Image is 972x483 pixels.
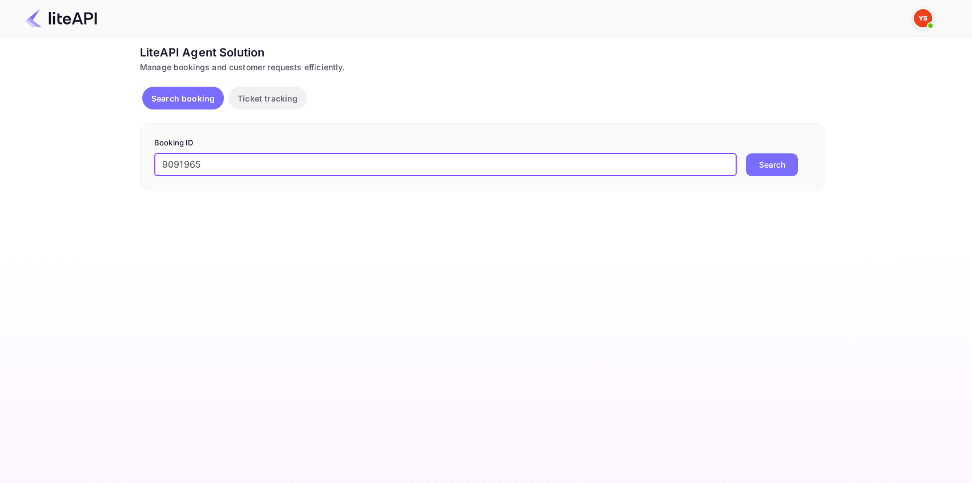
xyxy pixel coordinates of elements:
p: Search booking [151,92,215,104]
p: Ticket tracking [238,92,298,104]
input: Enter Booking ID (e.g., 63782194) [154,153,737,176]
img: Yandex Support [914,9,932,27]
button: Search [746,153,798,176]
div: Manage bookings and customer requests efficiently. [140,61,825,73]
div: LiteAPI Agent Solution [140,44,825,61]
img: LiteAPI Logo [25,9,97,27]
p: Booking ID [154,137,811,149]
